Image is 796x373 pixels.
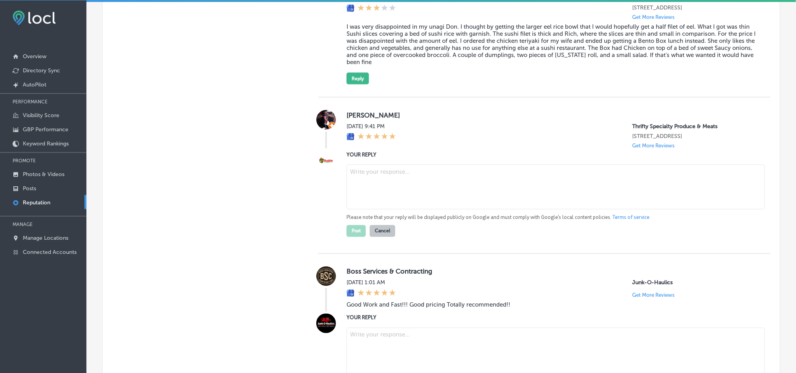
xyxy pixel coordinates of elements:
p: AutoPilot [23,81,46,88]
label: YOUR REPLY [347,315,758,321]
p: Get More Reviews [632,143,675,149]
label: [DATE] 1:01 AM [347,279,396,286]
p: Junk-O-Haulics [632,279,758,286]
label: Boss Services & Contracting [347,268,758,276]
p: Overview [23,53,46,60]
p: 732 West 23rd Street [632,4,758,11]
button: Reply [347,73,369,85]
p: Posts [23,185,36,192]
label: [DATE] 9:41 PM [347,123,396,130]
p: Connected Accounts [23,249,77,255]
p: Reputation [23,199,50,206]
label: [PERSON_NAME] [347,111,758,119]
label: YOUR REPLY [347,152,758,158]
p: Manage Locations [23,235,68,241]
p: Please note that your reply will be displayed publicly on Google and must comply with Google's lo... [347,214,758,221]
p: Directory Sync [23,67,60,74]
blockquote: Good Work and Fast!!! Good pricing Totally recommended!! [347,301,758,309]
div: 3 Stars [358,4,396,13]
p: Get More Reviews [632,292,675,298]
button: Post [347,225,366,237]
p: Photos & Videos [23,171,64,178]
blockquote: I was very disappointed in my unagi Don. I thought by getting the larger eel rice bowl that I wou... [347,23,758,66]
p: Keyword Rankings [23,140,69,147]
p: 2135 Palm Bay Rd NE [632,133,758,140]
p: Thrifty Specialty Produce & Meats [632,123,758,130]
p: Visibility Score [23,112,59,119]
p: GBP Performance [23,126,68,133]
p: Get More Reviews [632,14,675,20]
img: Image [316,314,336,333]
img: Image [316,151,336,170]
a: Terms of service [613,214,649,221]
button: Cancel [370,225,395,237]
div: 5 Stars [358,289,396,298]
div: 5 Stars [358,133,396,141]
img: fda3e92497d09a02dc62c9cd864e3231.png [13,11,56,25]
